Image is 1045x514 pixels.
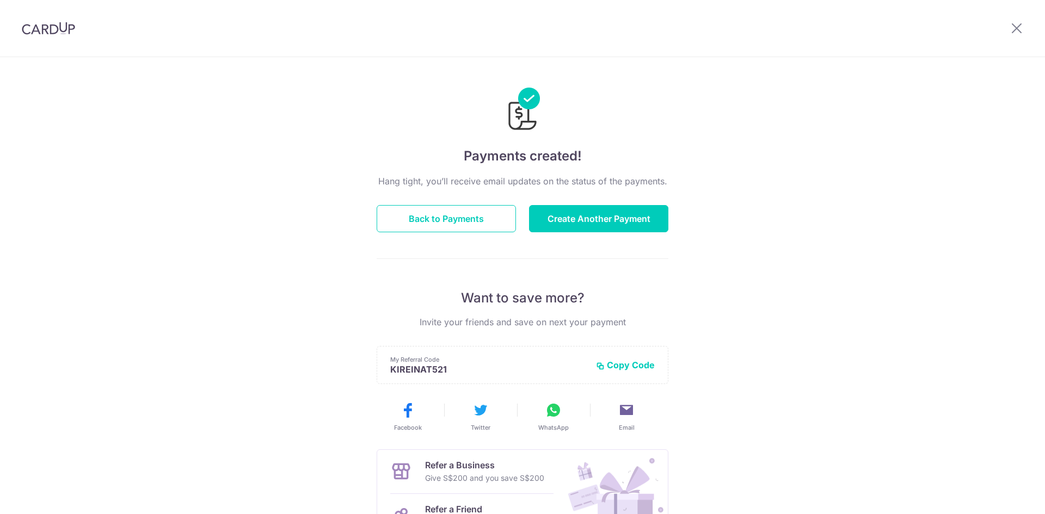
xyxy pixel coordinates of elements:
[22,22,75,35] img: CardUp
[425,459,544,472] p: Refer a Business
[377,205,516,232] button: Back to Payments
[596,360,655,370] button: Copy Code
[394,423,422,432] span: Facebook
[505,88,540,133] img: Payments
[376,401,440,432] button: Facebook
[377,289,668,307] p: Want to save more?
[448,401,513,432] button: Twitter
[390,364,587,375] p: KIREINAT521
[594,401,659,432] button: Email
[529,205,668,232] button: Create Another Payment
[377,315,668,329] p: Invite your friends and save on next your payment
[471,423,490,432] span: Twitter
[377,146,668,166] h4: Payments created!
[619,423,635,432] span: Email
[377,175,668,188] p: Hang tight, you’ll receive email updates on the status of the payments.
[521,401,586,432] button: WhatsApp
[390,355,587,364] p: My Referral Code
[538,423,569,432] span: WhatsApp
[425,472,544,485] p: Give S$200 and you save S$200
